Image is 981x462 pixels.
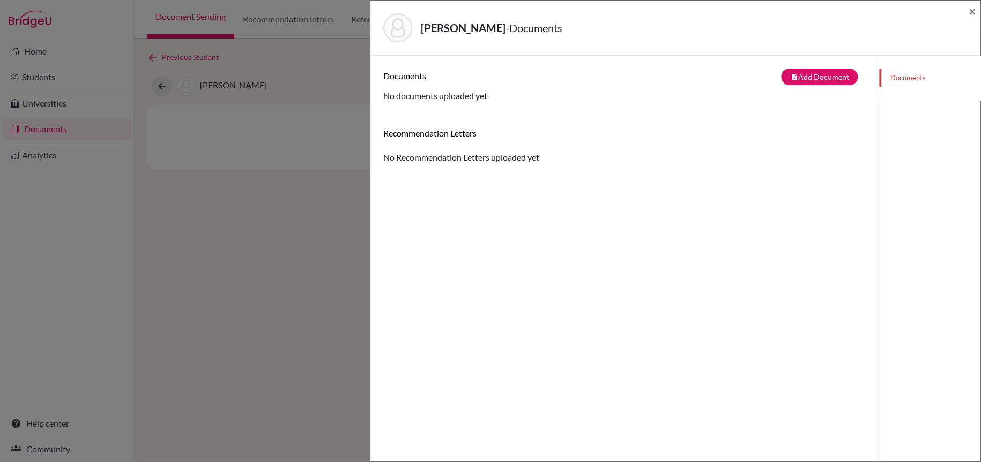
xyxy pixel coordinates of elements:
[781,69,858,85] button: note_addAdd Document
[421,21,506,34] strong: [PERSON_NAME]
[506,21,562,34] span: - Documents
[383,128,866,138] h6: Recommendation Letters
[790,73,798,81] i: note_add
[383,69,866,102] div: No documents uploaded yet
[969,5,976,18] button: Close
[969,3,976,19] span: ×
[383,71,625,81] h6: Documents
[879,69,980,87] a: Documents
[383,128,866,164] div: No Recommendation Letters uploaded yet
